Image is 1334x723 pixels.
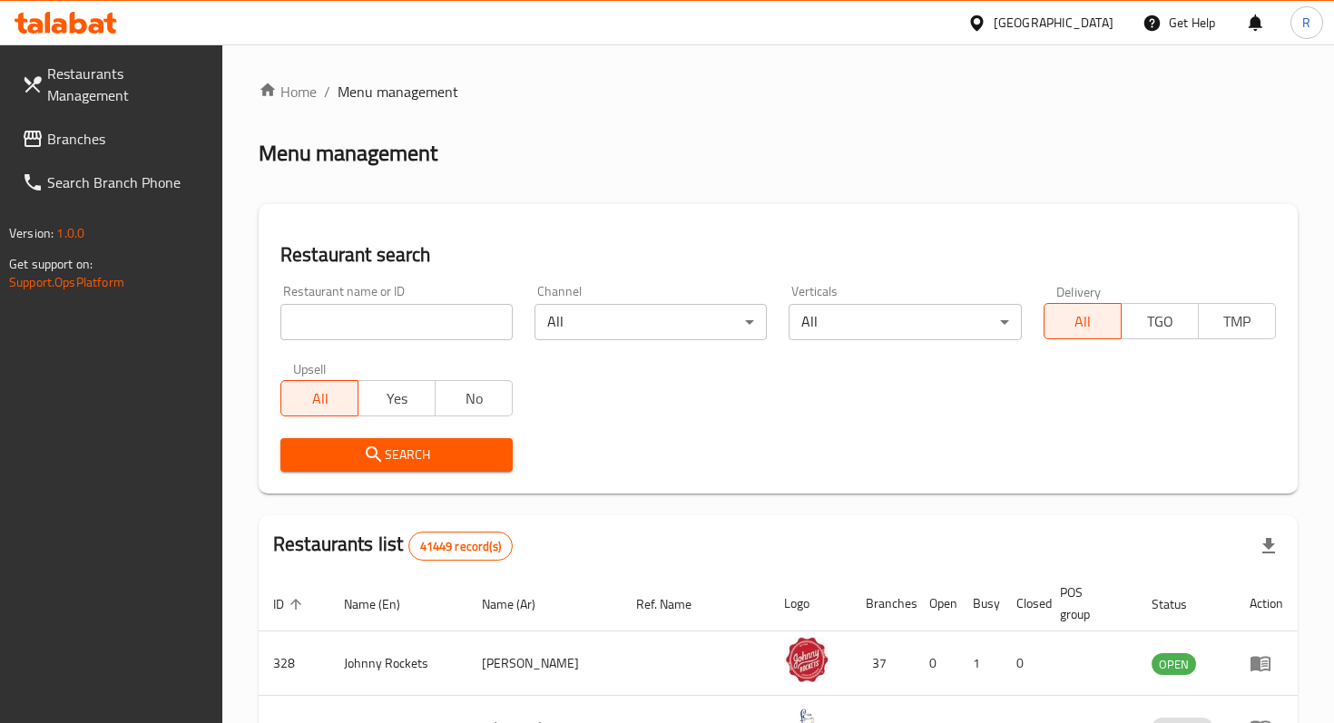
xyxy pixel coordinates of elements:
span: OPEN [1152,654,1196,675]
a: Branches [7,117,222,161]
label: Delivery [1056,285,1102,298]
td: 0 [915,631,958,696]
th: Logo [770,576,851,631]
button: All [1044,303,1122,339]
a: Search Branch Phone [7,161,222,204]
h2: Restaurant search [280,241,1276,269]
a: Support.OpsPlatform [9,270,124,294]
a: Home [259,81,317,103]
span: 41449 record(s) [409,538,512,555]
span: Yes [366,386,428,412]
span: Status [1152,593,1211,615]
td: 328 [259,631,329,696]
span: No [443,386,505,412]
span: Name (Ar) [482,593,559,615]
th: Closed [1002,576,1045,631]
input: Search for restaurant name or ID.. [280,304,513,340]
button: Search [280,438,513,472]
span: ID [273,593,308,615]
h2: Menu management [259,139,437,168]
button: No [435,380,513,416]
span: Restaurants Management [47,63,208,106]
span: Ref. Name [636,593,715,615]
span: All [289,386,351,412]
td: [PERSON_NAME] [467,631,622,696]
span: 1.0.0 [56,221,84,245]
span: Get support on: [9,252,93,276]
td: 37 [851,631,915,696]
span: POS group [1060,581,1115,625]
img: Johnny Rockets [784,637,829,682]
li: / [324,81,330,103]
span: Menu management [338,81,458,103]
button: TMP [1198,303,1276,339]
div: All [789,304,1021,340]
button: TGO [1121,303,1199,339]
td: 0 [1002,631,1045,696]
nav: breadcrumb [259,81,1298,103]
span: Name (En) [344,593,424,615]
span: All [1052,308,1114,335]
label: Upsell [293,362,327,375]
button: Yes [358,380,436,416]
span: TMP [1206,308,1269,335]
td: Johnny Rockets [329,631,467,696]
a: Restaurants Management [7,52,222,117]
td: 1 [958,631,1002,696]
span: TGO [1129,308,1192,335]
th: Busy [958,576,1002,631]
th: Open [915,576,958,631]
span: Search Branch Phone [47,171,208,193]
span: R [1302,13,1310,33]
div: Total records count [408,532,513,561]
th: Action [1235,576,1298,631]
div: Export file [1247,524,1290,568]
span: Branches [47,128,208,150]
div: Menu [1250,652,1283,674]
div: [GEOGRAPHIC_DATA] [994,13,1113,33]
button: All [280,380,358,416]
div: All [535,304,767,340]
span: Version: [9,221,54,245]
th: Branches [851,576,915,631]
span: Search [295,444,498,466]
h2: Restaurants list [273,531,513,561]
